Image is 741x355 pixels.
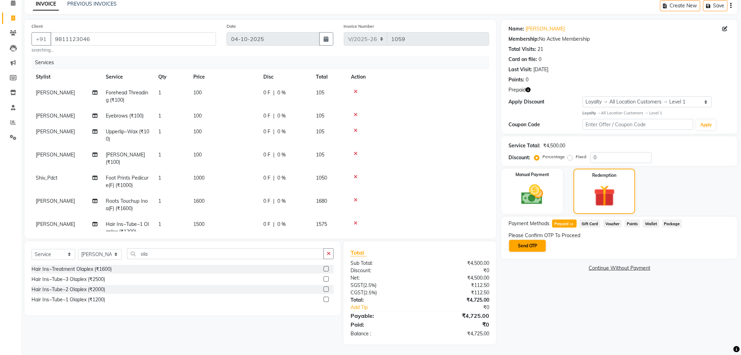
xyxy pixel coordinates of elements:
div: ₹4,500.00 [420,274,494,282]
div: Payable: [345,312,420,320]
th: Disc [259,69,312,85]
span: 1 [158,198,161,204]
button: Create New [660,0,700,11]
div: ₹4,725.00 [420,330,494,337]
span: 0 F [263,151,270,159]
div: ₹0 [420,267,494,274]
button: Send OTP [509,240,546,252]
span: 1 [158,175,161,181]
label: Invoice Number [344,23,374,29]
button: Apply [696,120,716,130]
div: Paid: [345,320,420,329]
label: Fixed [576,154,586,160]
button: +91 [32,32,51,46]
a: PREVIOUS INVOICES [67,1,117,7]
span: Gift Card [580,220,601,228]
span: Shiv_Pdct [36,175,57,181]
span: 0 % [277,89,286,96]
span: 100 [193,152,202,158]
div: ₹112.50 [420,282,494,289]
div: Total Visits: [508,46,536,53]
div: ₹112.50 [420,289,494,296]
span: 0 F [263,89,270,96]
th: Action [347,69,489,85]
span: 100 [193,89,202,96]
span: Wallet [643,220,659,228]
span: 105 [316,152,324,158]
span: Total [351,249,367,256]
span: [PERSON_NAME] [36,128,75,135]
span: 0 F [263,197,270,205]
span: Foot Prints Pedicure(F) (₹1000) [106,175,148,188]
span: 0 F [263,128,270,135]
span: Forehead Threading (₹100) [106,89,148,103]
div: Name: [508,25,524,33]
span: [PERSON_NAME] [36,113,75,119]
div: 0 [526,76,528,83]
span: Package [662,220,683,228]
span: Eyebrows (₹100) [106,113,144,119]
span: [PERSON_NAME] [36,198,75,204]
span: [PERSON_NAME] [36,221,75,227]
div: [DATE] [533,66,548,73]
a: Add Tip [345,304,432,311]
input: Search by Name/Mobile/Email/Code [50,32,216,46]
div: Balance : [345,330,420,337]
div: Discount: [345,267,420,274]
div: ₹4,500.00 [420,260,494,267]
span: 1680 [316,198,327,204]
div: Total: [345,296,420,304]
div: ₹0 [432,304,495,311]
span: | [273,89,275,96]
div: Apply Discount [508,98,582,106]
span: 0 F [263,112,270,120]
th: Stylist [32,69,102,85]
span: 2.5% [365,290,375,295]
span: 0 % [277,197,286,205]
div: Services [32,56,494,69]
span: 1050 [316,175,327,181]
input: Search or Scan [127,248,324,259]
span: | [273,221,275,228]
span: [PERSON_NAME] [36,89,75,96]
span: Voucher [603,220,622,228]
span: Upperlip~Wax (₹100) [106,128,149,142]
strong: Loyalty → [583,110,601,115]
label: Date [227,23,236,29]
div: Hair Ins~Treatment Olaplex (₹1600) [32,266,112,273]
div: Points: [508,76,524,83]
span: 105 [316,113,324,119]
span: 1500 [193,221,205,227]
span: Payment Methods [508,220,549,227]
span: 105 [316,89,324,96]
span: | [273,151,275,159]
img: _gift.svg [587,183,622,209]
span: 1000 [193,175,205,181]
div: Hair Ins~Tube~3 Olaplex (₹2500) [32,276,105,283]
div: ₹0 [420,320,494,329]
div: Card on file: [508,56,537,63]
span: | [273,197,275,205]
span: Prepaid [552,220,577,228]
span: 0 % [277,174,286,182]
th: Total [312,69,347,85]
div: Sub Total: [345,260,420,267]
span: 0 F [263,221,270,228]
div: ( ) [345,282,420,289]
div: Net: [345,274,420,282]
div: 21 [538,46,543,53]
a: [PERSON_NAME] [526,25,565,33]
span: 0 % [277,128,286,135]
div: ( ) [345,289,420,296]
span: [PERSON_NAME] [36,152,75,158]
th: Qty [154,69,189,85]
th: Service [102,69,154,85]
label: Percentage [542,154,565,160]
div: Hair Ins~Tube~2 Olaplex (₹2000) [32,286,105,293]
span: [PERSON_NAME] (₹100) [106,152,145,165]
div: Please Confirm OTP To Proceed [508,232,730,239]
input: Enter Offer / Coupon Code [583,119,694,130]
span: Hair Ins~Tube~1 Olaplex (₹1200) [106,221,149,235]
div: Last Visit: [508,66,532,73]
small: searching... [32,47,216,53]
